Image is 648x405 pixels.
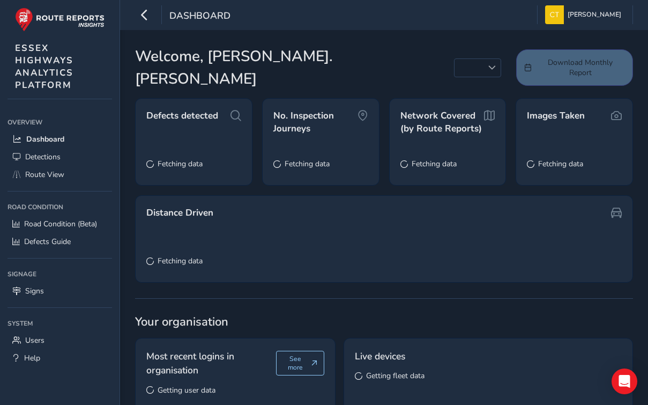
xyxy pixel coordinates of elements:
div: System [8,315,112,332]
img: diamond-layout [545,5,564,24]
button: See more [276,351,324,375]
span: Images Taken [527,109,585,122]
a: Dashboard [8,130,112,148]
span: Getting fleet data [366,371,424,381]
span: Fetching data [285,159,330,169]
span: Fetching data [158,256,203,266]
img: rr logo [15,8,105,32]
span: Route View [25,170,64,180]
span: Road Condition (Beta) [24,219,97,229]
span: Help [24,353,40,363]
div: Overview [8,114,112,130]
span: Dashboard [169,9,230,24]
span: Welcome, [PERSON_NAME].[PERSON_NAME] [135,45,454,90]
span: Live devices [355,349,405,363]
span: Fetching data [158,159,203,169]
div: Road Condition [8,199,112,215]
span: Signs [25,286,44,296]
span: See more [284,355,307,372]
div: Open Intercom Messenger [612,369,637,394]
span: No. Inspection Journeys [273,109,357,135]
span: Getting user data [158,385,215,395]
span: ESSEX HIGHWAYS ANALYTICS PLATFORM [15,42,73,91]
span: Defects detected [146,109,218,122]
a: Help [8,349,112,367]
a: Road Condition (Beta) [8,215,112,233]
a: Users [8,332,112,349]
span: Fetching data [412,159,457,169]
span: Defects Guide [24,237,71,247]
a: Signs [8,282,112,300]
span: Detections [25,152,61,162]
span: Dashboard [26,134,64,144]
button: [PERSON_NAME] [545,5,625,24]
span: Network Covered (by Route Reports) [400,109,485,135]
span: Your organisation [135,314,633,330]
a: Defects Guide [8,233,112,251]
span: Distance Driven [146,207,213,219]
span: [PERSON_NAME] [568,5,621,24]
a: Detections [8,148,112,166]
a: Route View [8,166,112,183]
span: Users [25,335,44,345]
span: Most recent logins in organisation [146,349,276,378]
div: Signage [8,266,112,282]
span: Fetching data [538,159,583,169]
